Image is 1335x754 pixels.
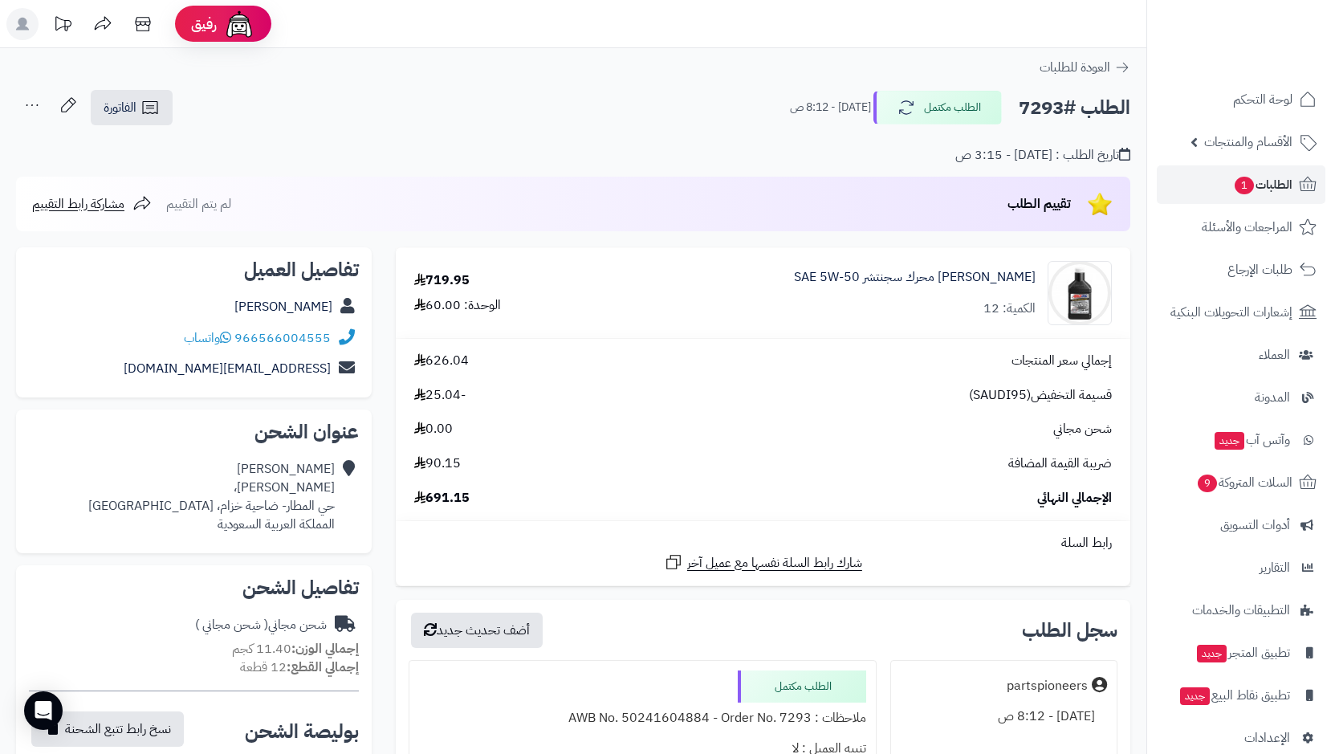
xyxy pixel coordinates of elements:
a: تطبيق نقاط البيعجديد [1157,676,1325,715]
strong: إجمالي القطع: [287,658,359,677]
a: [EMAIL_ADDRESS][DOMAIN_NAME] [124,359,331,378]
span: 1 [1235,177,1255,195]
h2: عنوان الشحن [29,422,359,442]
div: Open Intercom Messenger [24,691,63,730]
small: 12 قطعة [240,658,359,677]
button: الطلب مكتمل [873,91,1002,124]
span: الإعدادات [1244,727,1290,749]
a: لوحة التحكم [1157,80,1325,119]
h2: الطلب #7293 [1019,92,1130,124]
h2: بوليصة الشحن [245,722,359,741]
span: لوحة التحكم [1233,88,1292,111]
span: 626.04 [414,352,469,370]
span: قسيمة التخفيض(SAUDI95) [969,386,1112,405]
span: السلات المتروكة [1196,471,1292,494]
span: شحن مجاني [1053,420,1112,438]
span: لم يتم التقييم [166,194,231,214]
span: الفاتورة [104,98,136,117]
span: المدونة [1255,386,1290,409]
span: تقييم الطلب [1007,194,1071,214]
a: مشاركة رابط التقييم [32,194,152,214]
a: أدوات التسويق [1157,506,1325,544]
span: 9 [1198,475,1218,493]
h2: تفاصيل الشحن [29,578,359,597]
a: إشعارات التحويلات البنكية [1157,293,1325,332]
small: 11.40 كجم [232,639,359,658]
h3: سجل الطلب [1022,621,1117,640]
a: العودة للطلبات [1040,58,1130,77]
span: جديد [1180,687,1210,705]
a: الطلبات1 [1157,165,1325,204]
button: أضف تحديث جديد [411,613,543,648]
span: العملاء [1259,344,1290,366]
span: تطبيق المتجر [1195,642,1290,664]
span: طلبات الإرجاع [1227,259,1292,281]
span: رفيق [191,14,217,34]
div: الوحدة: 60.00 [414,296,501,315]
span: 0.00 [414,420,453,438]
small: [DATE] - 8:12 ص [790,100,871,116]
span: الطلبات [1233,173,1292,196]
div: partspioneers [1007,677,1088,695]
a: واتساب [184,328,231,348]
div: الكمية: 12 [983,300,1036,318]
a: [PERSON_NAME] محرك سجنتشر SAE 5W-50 [794,268,1036,287]
img: logo-2.png [1226,12,1320,46]
span: المراجعات والأسئلة [1202,216,1292,238]
div: [DATE] - 8:12 ص [901,701,1107,732]
a: العملاء [1157,336,1325,374]
div: [PERSON_NAME] [PERSON_NAME]، حي المطار- ضاحية خزام، [GEOGRAPHIC_DATA] المملكة العربية السعودية [88,460,335,533]
span: الأقسام والمنتجات [1204,131,1292,153]
img: AMSOIL%205W50-90x90.jpg [1048,261,1111,325]
button: نسخ رابط تتبع الشحنة [31,711,184,747]
div: 719.95 [414,271,470,290]
a: وآتس آبجديد [1157,421,1325,459]
span: إشعارات التحويلات البنكية [1170,301,1292,324]
div: ملاحظات : AWB No. 50241604884 - Order No. 7293 [419,703,866,734]
h2: تفاصيل العميل [29,260,359,279]
a: المراجعات والأسئلة [1157,208,1325,247]
div: الطلب مكتمل [738,670,866,703]
a: شارك رابط السلة نفسها مع عميل آخر [664,552,862,573]
span: التقارير [1260,556,1290,579]
div: رابط السلة [402,534,1124,552]
span: ( شحن مجاني ) [195,615,268,634]
span: مشاركة رابط التقييم [32,194,124,214]
a: التقارير [1157,548,1325,587]
span: ضريبة القيمة المضافة [1008,454,1112,473]
a: الفاتورة [91,90,173,125]
a: تحديثات المنصة [43,8,83,44]
a: المدونة [1157,378,1325,417]
span: شارك رابط السلة نفسها مع عميل آخر [687,554,862,573]
a: طلبات الإرجاع [1157,251,1325,289]
span: التطبيقات والخدمات [1192,599,1290,622]
a: السلات المتروكة9 [1157,463,1325,502]
a: [PERSON_NAME] [234,297,332,316]
img: ai-face.png [223,8,255,40]
span: وآتس آب [1213,429,1290,451]
span: جديد [1197,645,1227,662]
a: التطبيقات والخدمات [1157,591,1325,630]
span: -25.04 [414,386,466,405]
strong: إجمالي الوزن: [291,639,359,658]
span: الإجمالي النهائي [1037,489,1112,507]
a: 966566004555 [234,328,331,348]
span: أدوات التسويق [1220,514,1290,536]
div: تاريخ الطلب : [DATE] - 3:15 ص [955,146,1130,165]
span: جديد [1215,432,1244,450]
a: تطبيق المتجرجديد [1157,634,1325,672]
div: شحن مجاني [195,616,327,634]
span: العودة للطلبات [1040,58,1110,77]
span: 90.15 [414,454,461,473]
span: نسخ رابط تتبع الشحنة [65,719,171,739]
span: إجمالي سعر المنتجات [1011,352,1112,370]
span: 691.15 [414,489,470,507]
span: تطبيق نقاط البيع [1178,684,1290,707]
